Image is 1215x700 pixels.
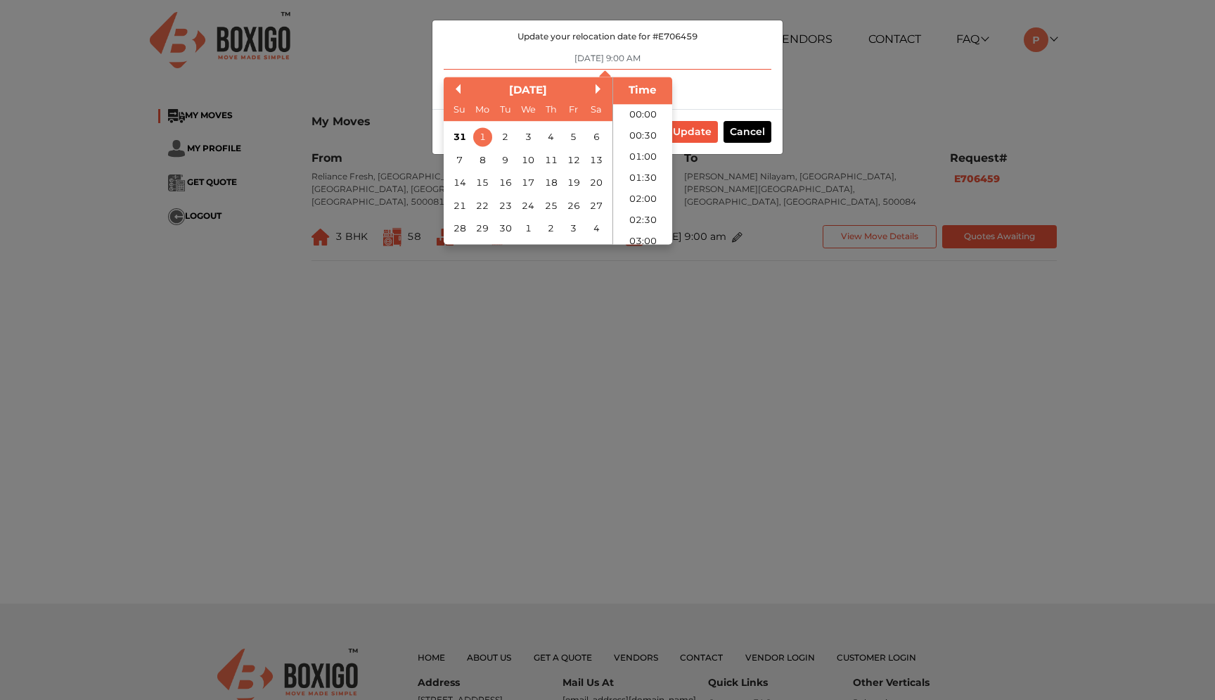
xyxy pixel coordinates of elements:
[587,196,606,215] div: Choose Saturday, September 27th, 2025
[450,101,469,120] div: Su
[541,101,560,120] div: Th
[564,128,583,147] div: Choose Friday, September 5th, 2025
[496,151,515,170] div: Choose Tuesday, September 9th, 2025
[541,174,560,193] div: Choose Thursday, September 18th, 2025
[564,219,583,238] div: Choose Friday, October 3rd, 2025
[496,219,515,238] div: Choose Tuesday, September 30th, 2025
[596,84,605,94] button: Next Month
[587,101,606,120] div: Sa
[444,47,771,70] input: Moving date
[724,121,771,143] button: Cancel
[613,210,673,231] li: 02:30
[518,101,537,120] div: We
[613,231,673,252] li: 03:00
[496,174,515,193] div: Choose Tuesday, September 16th, 2025
[450,219,469,238] div: Choose Sunday, September 28th, 2025
[613,125,673,146] li: 00:30
[444,32,771,42] h4: Update your relocation date for # E706459
[541,151,560,170] div: Choose Thursday, September 11th, 2025
[473,128,492,147] div: Choose Monday, September 1st, 2025
[587,151,606,170] div: Choose Saturday, September 13th, 2025
[473,219,492,238] div: Choose Monday, September 29th, 2025
[518,151,537,170] div: Choose Wednesday, September 10th, 2025
[564,101,583,120] div: Fr
[613,167,673,189] li: 01:30
[448,126,607,240] div: month 2025-09
[496,128,515,147] div: Choose Tuesday, September 2nd, 2025
[541,128,560,147] div: Choose Thursday, September 4th, 2025
[444,82,612,98] div: [DATE]
[587,219,606,238] div: Choose Saturday, October 4th, 2025
[473,196,492,215] div: Choose Monday, September 22nd, 2025
[473,174,492,193] div: Choose Monday, September 15th, 2025
[541,219,560,238] div: Choose Thursday, October 2nd, 2025
[451,84,461,94] button: Previous Month
[518,196,537,215] div: Choose Wednesday, September 24th, 2025
[496,196,515,215] div: Choose Tuesday, September 23rd, 2025
[518,128,537,147] div: Choose Wednesday, September 3rd, 2025
[541,196,560,215] div: Choose Thursday, September 25th, 2025
[450,196,469,215] div: Choose Sunday, September 21st, 2025
[613,189,673,210] li: 02:00
[613,146,673,167] li: 01:00
[667,121,718,143] button: Update
[587,174,606,193] div: Choose Saturday, September 20th, 2025
[564,151,583,170] div: Choose Friday, September 12th, 2025
[473,151,492,170] div: Choose Monday, September 8th, 2025
[473,101,492,120] div: Mo
[564,196,583,215] div: Choose Friday, September 26th, 2025
[564,174,583,193] div: Choose Friday, September 19th, 2025
[518,219,537,238] div: Choose Wednesday, October 1st, 2025
[450,128,469,147] div: Choose Sunday, August 31st, 2025
[496,101,515,120] div: Tu
[613,104,673,125] li: 00:00
[450,151,469,170] div: Choose Sunday, September 7th, 2025
[587,128,606,147] div: Choose Saturday, September 6th, 2025
[450,174,469,193] div: Choose Sunday, September 14th, 2025
[518,174,537,193] div: Choose Wednesday, September 17th, 2025
[617,82,669,98] div: Time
